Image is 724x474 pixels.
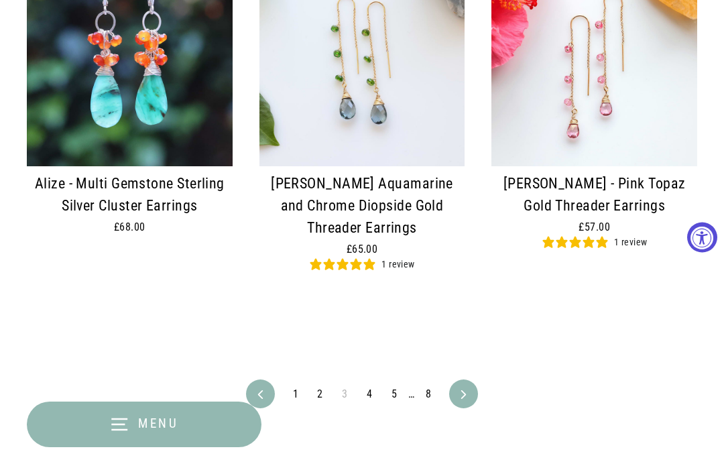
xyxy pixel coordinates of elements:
span: 3 [334,383,355,405]
a: 4 [359,383,380,405]
div: 5 stars, 1 ratings [309,257,415,272]
div: 5 stars, 1 ratings [542,235,648,249]
a: 1 [285,383,306,405]
button: Menu [27,402,261,447]
button: Accessibility Widget, click to open [687,222,717,252]
span: £65.00 [347,243,378,255]
span: Menu [138,416,179,431]
div: 1 review [614,235,648,249]
a: 2 [309,383,330,405]
div: [PERSON_NAME] - Pink Topaz Gold Threader Earrings [491,173,697,217]
a: 8 [418,383,439,405]
span: £57.00 [579,221,610,233]
span: … [408,389,414,400]
div: 1 review [381,257,415,272]
span: £68.00 [114,221,145,233]
div: [PERSON_NAME] Aquamarine and Chrome Diopside Gold Threader Earrings [259,173,465,239]
div: Alize - Multi Gemstone Sterling Silver Cluster Earrings [27,173,233,217]
a: 5 [383,383,405,405]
